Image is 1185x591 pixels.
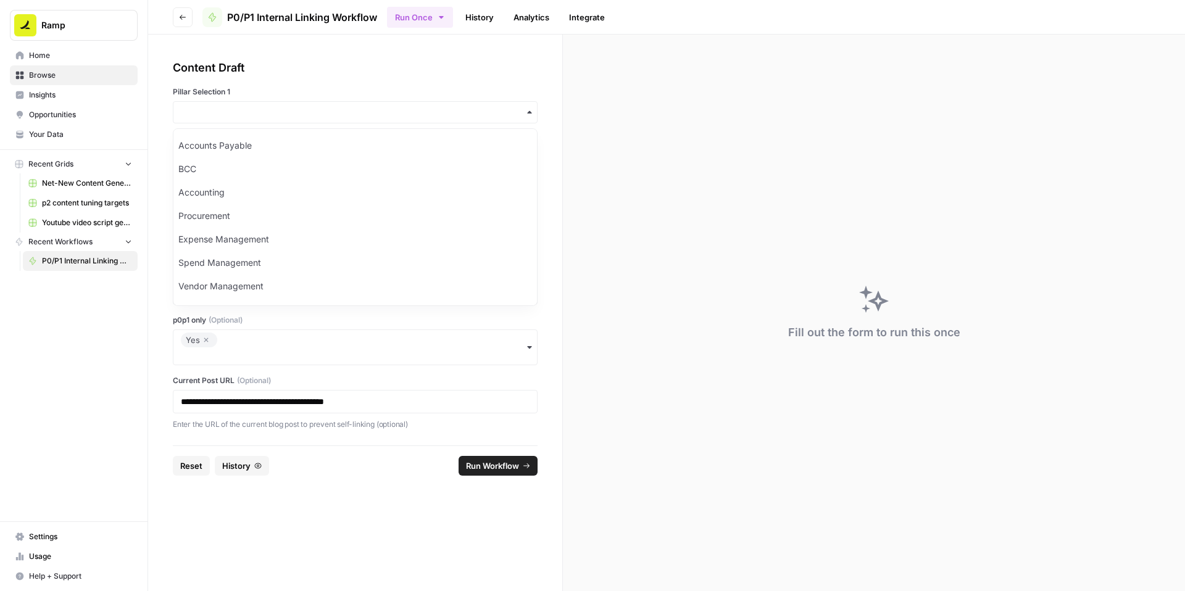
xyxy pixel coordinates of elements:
span: Help + Support [29,571,132,582]
label: Pillar Selection 1 [173,86,538,97]
a: Your Data [10,125,138,144]
button: History [215,456,269,476]
span: Opportunities [29,109,132,120]
div: Fill out the form to run this once [788,324,960,341]
span: Net-New Content Generator - Grid Template [42,178,132,189]
a: Insights [10,85,138,105]
div: Content Draft [173,59,538,76]
a: Home [10,46,138,65]
span: P0/P1 Internal Linking Workflow [227,10,377,25]
a: P0/P1 Internal Linking Workflow [23,251,138,271]
span: Youtube video script generator [42,217,132,228]
span: (Optional) [209,315,243,326]
a: Youtube video script generator [23,213,138,233]
span: p2 content tuning targets [42,197,132,209]
span: History [222,460,251,472]
p: Enter the URL of the current blog post to prevent self-linking (optional) [173,418,538,431]
span: Browse [29,70,132,81]
div: Spend Management [173,251,537,275]
span: Run Workflow [466,460,519,472]
span: Recent Workflows [28,236,93,247]
a: P0/P1 Internal Linking Workflow [202,7,377,27]
span: Usage [29,551,132,562]
span: Reset [180,460,202,472]
button: Workspace: Ramp [10,10,138,41]
div: Procurement [173,204,537,228]
a: p2 content tuning targets [23,193,138,213]
button: Help + Support [10,566,138,586]
div: BCC [173,157,537,181]
a: Browse [10,65,138,85]
div: Yes [186,333,212,347]
a: Opportunities [10,105,138,125]
span: Insights [29,89,132,101]
div: Accounts Payable [173,134,537,157]
span: Ramp [41,19,116,31]
span: Recent Grids [28,159,73,170]
a: Net-New Content Generator - Grid Template [23,173,138,193]
div: Expense Management [173,228,537,251]
button: Recent Workflows [10,233,138,251]
a: Integrate [562,7,612,27]
button: Run Once [387,7,453,28]
span: (Optional) [237,375,271,386]
span: P0/P1 Internal Linking Workflow [42,255,132,267]
a: Usage [10,547,138,566]
button: Reset [173,456,210,476]
div: FinOps [173,298,537,321]
img: Ramp Logo [14,14,36,36]
a: Analytics [506,7,557,27]
button: Yes [173,329,538,365]
span: Settings [29,531,132,542]
div: Accounting [173,181,537,204]
button: Run Workflow [459,456,538,476]
div: Vendor Management [173,275,537,298]
a: History [458,7,501,27]
button: Recent Grids [10,155,138,173]
label: Current Post URL [173,375,538,386]
span: Your Data [29,129,132,140]
a: Settings [10,527,138,547]
span: Home [29,50,132,61]
label: p0p1 only [173,315,538,326]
